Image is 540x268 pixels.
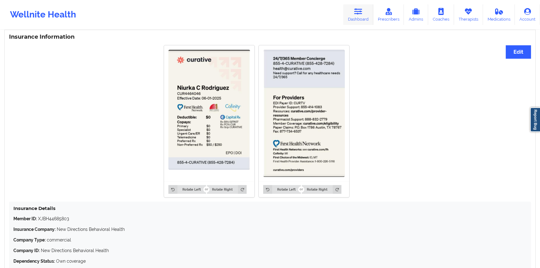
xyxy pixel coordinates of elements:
h4: Insurance Details [13,205,527,211]
img: Niurka Rodriguez [263,50,345,177]
button: Rotate Left [263,185,301,194]
a: Medications [483,4,515,25]
p: New Directions Behavioral Health [13,247,527,254]
p: XJBH44685803 [13,216,527,222]
p: commercial [13,237,527,243]
strong: Company ID: [13,248,40,253]
button: Rotate Left [168,185,206,194]
strong: Member ID: [13,216,37,221]
button: Rotate Right [207,185,247,194]
h3: Insurance Information [9,33,531,41]
a: Account [515,4,540,25]
a: Dashboard [343,4,373,25]
a: Coaches [428,4,454,25]
button: Edit [506,45,531,59]
img: Niurka Rodriguez [168,50,250,170]
strong: Company Type: [13,237,46,242]
button: Rotate Right [302,185,341,194]
a: Admins [404,4,428,25]
p: Own coverage [13,258,527,264]
p: New Directions Behavioral Health [13,226,527,232]
a: Prescribers [373,4,404,25]
strong: Insurance Company: [13,227,55,232]
a: Therapists [454,4,483,25]
a: Report Bug [530,107,540,132]
strong: Dependency Status: [13,259,55,264]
